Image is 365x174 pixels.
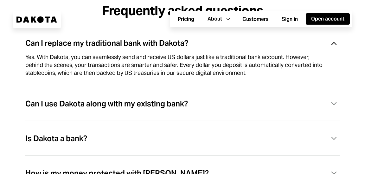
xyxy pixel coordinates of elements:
button: Customers [237,14,274,25]
button: Pricing [172,14,200,25]
div: Frequently asked questions [102,4,263,18]
div: Can I use Dakota along with my existing bank? [25,100,188,108]
div: Can I replace my traditional bank with Dakota? [25,39,188,47]
a: Sign in [276,13,303,25]
button: Open account [306,13,350,25]
button: Sign in [276,14,303,25]
a: Pricing [172,13,200,25]
div: Is Dakota a bank? [25,135,87,143]
button: About [202,13,234,25]
a: Customers [237,13,274,25]
div: Yes. With Dakota, you can seamlessly send and receive US dollars just like a traditional bank acc... [25,53,324,77]
div: About [208,15,222,22]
